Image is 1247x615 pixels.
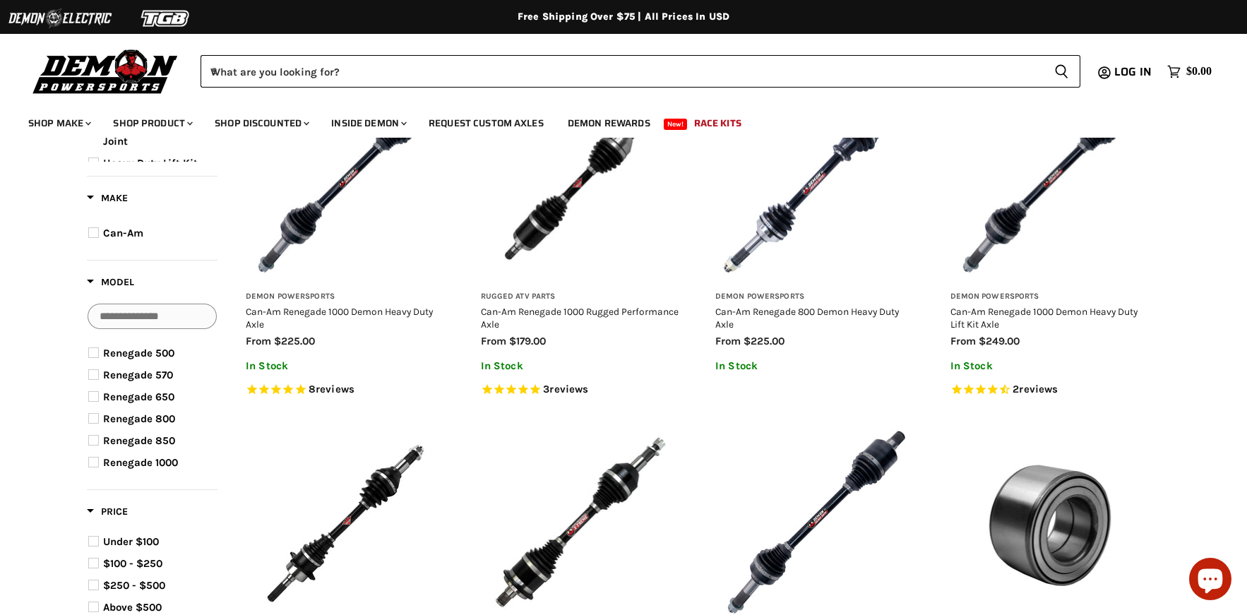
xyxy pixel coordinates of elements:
[684,109,752,138] a: Race Kits
[1114,63,1152,80] span: Log in
[103,157,198,186] span: Heavy Duty Lift Kit Axle
[87,275,134,293] button: Filter by Model
[321,109,415,138] a: Inside Demon
[246,292,446,302] h3: Demon Powersports
[103,369,173,381] span: Renegade 570
[715,360,915,372] p: In Stock
[481,360,681,372] p: In Stock
[87,506,128,518] span: Price
[103,535,159,548] span: Under $100
[88,304,217,329] input: Search Options
[201,55,1043,88] input: When autocomplete results are available use up and down arrows to review and enter to select
[950,306,1138,330] a: Can-Am Renegade 1000 Demon Heavy Duty Lift Kit Axle
[418,109,554,138] a: Request Custom Axles
[103,579,165,592] span: $250 - $500
[7,5,113,32] img: Demon Electric Logo 2
[715,306,899,330] a: Can-Am Renegade 800 Demon Heavy Duty Axle
[103,227,143,239] span: Can-Am
[1043,55,1080,88] button: Search
[950,292,1150,302] h3: Demon Powersports
[87,505,128,523] button: Filter by Price
[950,360,1150,372] p: In Stock
[549,383,588,395] span: reviews
[481,335,506,347] span: from
[87,192,128,204] span: Make
[18,103,1208,138] ul: Main menu
[87,191,128,209] button: Filter by Make
[979,335,1020,347] span: $249.00
[481,292,681,302] h3: Rugged ATV Parts
[664,119,688,130] span: New!
[274,335,315,347] span: $225.00
[509,335,546,347] span: $179.00
[481,82,681,282] img: Can-Am Renegade 1000 Rugged Performance Axle
[1013,383,1058,395] span: 2 reviews
[950,383,1150,398] span: Rated 4.5 out of 5 stars 2 reviews
[481,306,679,330] a: Can-Am Renegade 1000 Rugged Performance Axle
[1185,558,1236,604] inbox-online-store-chat: Shopify online store chat
[246,383,446,398] span: Rated 4.8 out of 5 stars 8 reviews
[309,383,354,395] span: 8 reviews
[715,335,741,347] span: from
[950,335,976,347] span: from
[103,434,175,447] span: Renegade 850
[87,276,134,288] span: Model
[102,109,201,138] a: Shop Product
[316,383,354,395] span: reviews
[103,557,162,570] span: $100 - $250
[557,109,661,138] a: Demon Rewards
[1186,65,1212,78] span: $0.00
[103,347,174,359] span: Renegade 500
[103,601,162,614] span: Above $500
[715,82,915,282] img: Can-Am Renegade 800 Demon Heavy Duty Axle
[950,82,1150,282] img: Can-Am Renegade 1000 Demon Heavy Duty Lift Kit Axle
[715,292,915,302] h3: Demon Powersports
[103,412,175,425] span: Renegade 800
[1019,383,1058,395] span: reviews
[246,82,446,282] img: Can-Am Renegade 1000 Demon Heavy Duty Axle
[246,335,271,347] span: from
[113,5,219,32] img: TGB Logo 2
[246,306,433,330] a: Can-Am Renegade 1000 Demon Heavy Duty Axle
[543,383,588,395] span: 3 reviews
[59,11,1188,23] div: Free Shipping Over $75 | All Prices In USD
[28,46,183,96] img: Demon Powersports
[744,335,784,347] span: $225.00
[246,360,446,372] p: In Stock
[103,390,174,403] span: Renegade 650
[1160,61,1219,82] a: $0.00
[204,109,318,138] a: Shop Discounted
[103,456,178,469] span: Renegade 1000
[1108,66,1160,78] a: Log in
[18,109,100,138] a: Shop Make
[201,55,1080,88] form: Product
[481,383,681,398] span: Rated 5.0 out of 5 stars 3 reviews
